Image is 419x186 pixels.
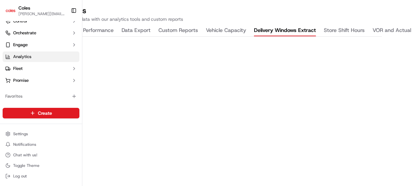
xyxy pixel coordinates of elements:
button: Orchestrate [3,28,79,38]
div: Favorites [3,91,79,102]
div: 💻 [56,96,61,101]
a: Analytics [3,51,79,62]
span: Engage [13,42,28,48]
span: Log out [13,173,27,179]
button: Promise [3,75,79,86]
span: Promise [13,77,29,83]
span: Settings [13,131,28,137]
button: Engage [3,40,79,50]
span: Toggle Theme [13,163,40,168]
button: VOR and Actual [373,25,411,36]
button: Coles [18,5,30,11]
button: Custom Reports [158,25,198,36]
a: 💻API Documentation [53,93,108,105]
button: Store Shift Hours [324,25,365,36]
span: Control [13,18,27,24]
button: Data Export [122,25,151,36]
iframe: Delivery Windows Extract [45,37,382,186]
span: API Documentation [62,95,106,102]
button: ColesColes[PERSON_NAME][EMAIL_ADDRESS][PERSON_NAME][PERSON_NAME][DOMAIN_NAME] [3,3,68,18]
span: Fleet [13,66,23,72]
button: Notifications [3,140,79,149]
button: Control [3,16,79,26]
div: 📗 [7,96,12,101]
span: Notifications [13,142,36,147]
button: Create [3,108,79,118]
button: Delivery Windows Extract [254,25,316,36]
button: Fleet [3,63,79,74]
button: Settings [3,129,79,139]
span: Orchestrate [13,30,36,36]
span: Chat with us! [13,152,37,158]
img: Coles [5,5,16,16]
button: Chat with us! [3,150,79,160]
button: Performance [83,25,114,36]
p: Explore your data with our analytics tools and custom reports [53,16,374,22]
span: Knowledge Base [13,95,50,102]
button: [PERSON_NAME][EMAIL_ADDRESS][PERSON_NAME][PERSON_NAME][DOMAIN_NAME] [18,11,66,16]
span: Analytics [13,54,31,60]
button: Toggle Theme [3,161,79,170]
button: Log out [3,171,79,181]
h2: Analytics [53,5,374,16]
span: Create [38,110,52,116]
a: Powered byPylon [46,111,80,116]
a: 📗Knowledge Base [4,93,53,105]
button: Vehicle Capacity [206,25,246,36]
button: Start new chat [112,65,120,73]
span: Pylon [66,111,80,116]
